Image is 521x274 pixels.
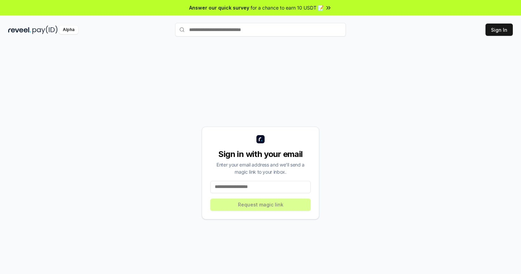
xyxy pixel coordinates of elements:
img: pay_id [32,26,58,34]
img: reveel_dark [8,26,31,34]
span: for a chance to earn 10 USDT 📝 [251,4,324,11]
div: Enter your email address and we’ll send a magic link to your inbox. [210,161,311,175]
span: Answer our quick survey [189,4,249,11]
div: Alpha [59,26,78,34]
img: logo_small [256,135,265,143]
div: Sign in with your email [210,149,311,160]
button: Sign In [485,24,513,36]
